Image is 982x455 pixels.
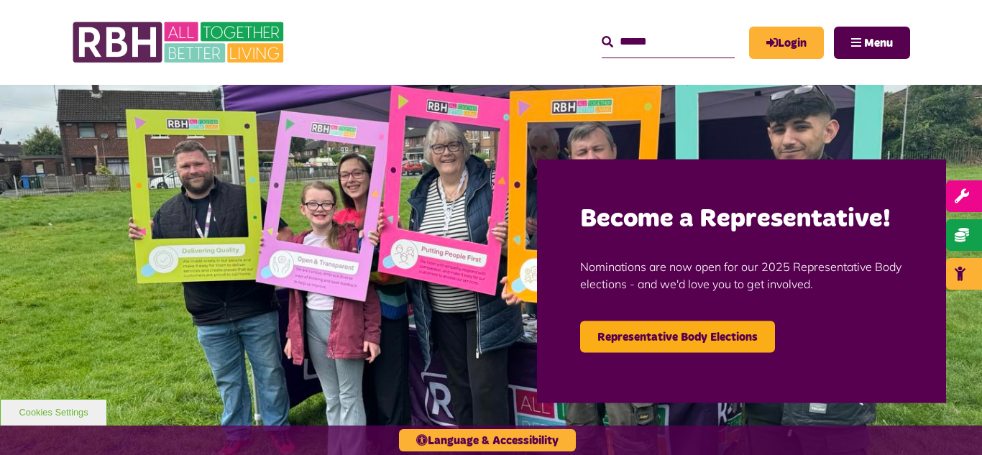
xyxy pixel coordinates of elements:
[834,27,910,59] button: Navigation
[917,390,982,455] iframe: Netcall Web Assistant for live chat
[72,14,288,70] img: RBH
[864,37,893,49] span: Menu
[580,321,775,352] a: Representative Body Elections
[580,202,903,236] h2: Become a Representative!
[580,236,903,313] p: Nominations are now open for our 2025 Representative Body elections - and we'd love you to get in...
[749,27,824,59] a: MyRBH
[399,429,576,451] button: Language & Accessibility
